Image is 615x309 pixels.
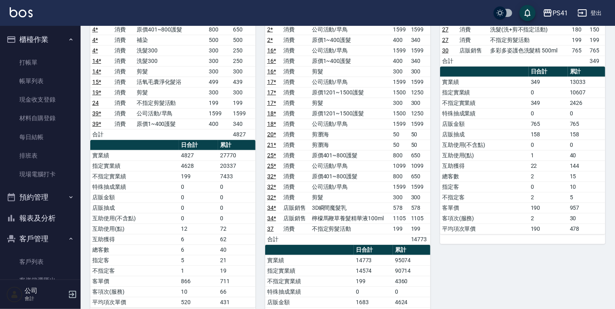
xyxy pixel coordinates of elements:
td: 349 [529,77,568,87]
td: 消費 [458,35,488,45]
td: 50 [391,129,409,140]
td: 消費 [282,108,310,119]
td: 27770 [218,150,256,161]
td: 不指定實業績 [265,276,354,286]
td: 40 [218,244,256,255]
button: 報表及分析 [3,208,77,229]
td: 1500 [391,87,409,98]
td: 0 [529,108,568,119]
td: 300 [231,66,256,77]
td: 765 [588,45,605,56]
td: 消費 [282,98,310,108]
td: 消費 [282,56,310,66]
p: 會計 [25,295,66,302]
td: 平均項次單價 [90,297,179,307]
table: a dense table [265,14,430,245]
td: 22 [529,161,568,171]
td: 客單價 [90,276,179,286]
td: 原價401~800護髮 [310,171,391,182]
td: 0 [218,213,256,223]
td: 消費 [282,182,310,192]
td: 洗髮300 [135,45,207,56]
a: 27 [442,37,449,43]
td: 客項次(服務) [90,286,179,297]
td: 14773 [354,255,393,265]
td: 1599 [207,108,231,119]
td: 多彩多姿護色洗髮精 500ml [488,45,570,56]
td: 300 [409,98,430,108]
td: 指定客 [440,182,529,192]
td: 1250 [409,108,430,119]
th: 累計 [393,245,430,255]
td: 19 [218,265,256,276]
td: 1599 [391,119,409,129]
td: 消費 [282,77,310,87]
td: 剪瀏海 [310,129,391,140]
td: 20337 [218,161,256,171]
td: 2 [529,192,568,203]
td: 7433 [218,171,256,182]
td: 180 [570,24,588,35]
td: 4628 [179,161,218,171]
td: 公司活動/早鳥 [310,161,391,171]
td: 72 [218,223,256,234]
td: 不指定剪髮活動 [310,223,391,234]
td: 300 [207,45,231,56]
td: 消費 [282,45,310,56]
td: 2 [529,171,568,182]
td: 1599 [391,182,409,192]
td: 190 [529,223,568,234]
td: 不指定客 [440,192,529,203]
th: 日合計 [529,67,568,77]
a: 材料自購登錄 [3,109,77,127]
td: 消費 [282,24,310,35]
div: PS41 [553,8,568,18]
td: 實業績 [90,150,179,161]
td: 957 [568,203,605,213]
td: 650 [409,150,430,161]
td: 95074 [393,255,430,265]
td: 300 [409,192,430,203]
td: 補染 [135,35,207,45]
td: 1 [529,150,568,161]
td: 互助使用(點) [90,223,179,234]
td: 消費 [282,223,310,234]
td: 50 [409,140,430,150]
td: 300 [231,87,256,98]
td: 199 [231,98,256,108]
td: 800 [391,150,409,161]
td: 199 [207,98,231,108]
td: 6 [179,244,218,255]
button: PS41 [540,5,571,21]
td: 1 [179,265,218,276]
td: 199 [391,223,409,234]
td: 190 [529,203,568,213]
td: 消費 [112,45,135,56]
td: 431 [218,297,256,307]
td: 1599 [231,108,256,119]
td: 合計 [265,234,282,244]
img: Person [6,286,23,303]
td: 199 [409,223,430,234]
td: 互助獲得 [90,234,179,244]
td: 800 [391,171,409,182]
td: 剪髮 [310,192,391,203]
td: 洗髮300 [135,56,207,66]
td: 剪髮 [135,66,207,77]
td: 3D瞬間魔髮乳 [310,203,391,213]
td: 1599 [409,119,430,129]
table: a dense table [90,14,256,140]
td: 520 [179,297,218,307]
td: 500 [231,35,256,45]
td: 0 [529,182,568,192]
td: 578 [391,203,409,213]
td: 765 [529,119,568,129]
td: 800 [207,24,231,35]
td: 0 [568,108,605,119]
td: 互助使用(點) [440,150,529,161]
button: 櫃檯作業 [3,29,77,50]
td: 478 [568,223,605,234]
th: 累計 [218,140,256,150]
td: 消費 [282,129,310,140]
td: 300 [391,66,409,77]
